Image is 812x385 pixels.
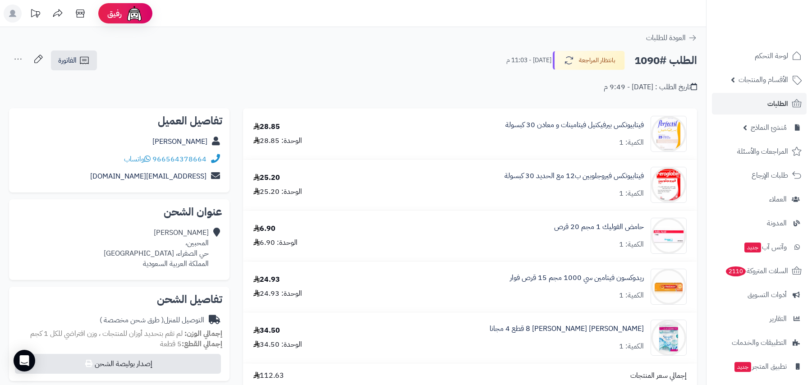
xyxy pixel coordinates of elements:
span: جديد [734,362,751,372]
a: فيتابيوتكس بيرفيكتيل فيتامينات و معادن 30 كبسولة [505,120,644,130]
small: [DATE] - 11:03 م [506,56,551,65]
a: 966564378664 [152,154,206,165]
a: أدوات التسويق [712,284,807,306]
a: التقارير [712,308,807,330]
a: العملاء [712,188,807,210]
div: 28.85 [253,122,280,132]
img: 4380bf1fe64fc33277d03c63e5b1e971d737-90x90.jpg [651,116,686,152]
a: العودة للطلبات [646,32,697,43]
div: الوحدة: 6.90 [253,238,298,248]
strong: إجمالي الوزن: [184,328,222,339]
span: رفيق [107,8,122,19]
div: 25.20 [253,173,280,183]
a: ريدوكسون فيتامين سي 1000 مجم 15 قرص فوار [510,273,644,283]
span: المراجعات والأسئلة [737,145,788,158]
div: Open Intercom Messenger [14,350,35,371]
div: الوحدة: 25.20 [253,187,302,197]
img: 4382326347ade189f9ad685bd8739e926be4-90x90.jpg [651,167,686,203]
span: طلبات الإرجاع [752,169,788,182]
div: تاريخ الطلب : [DATE] - 9:49 م [604,82,697,92]
div: الكمية: 1 [619,188,644,199]
span: السلات المتروكة [725,265,788,277]
div: الوحدة: 34.50 [253,339,302,350]
img: ai-face.png [125,5,143,23]
img: 4554b7b739f56e2112380aa0e5f095a03919-90x90.jpg [651,218,686,254]
span: العودة للطلبات [646,32,686,43]
a: تحديثات المنصة [24,5,46,25]
a: طلبات الإرجاع [712,165,807,186]
h2: الطلب #1090 [634,51,697,70]
strong: إجمالي القطع: [182,339,222,349]
div: الكمية: 1 [619,137,644,148]
div: الكمية: 1 [619,341,644,352]
span: تطبيق المتجر [734,360,787,373]
button: إصدار بوليصة الشحن [15,354,221,374]
a: حامض الفوليك 1 مجم 20 قرص [554,222,644,232]
h2: تفاصيل العميل [16,115,222,126]
div: [PERSON_NAME] المحبين، حي الصفراء، [GEOGRAPHIC_DATA] المملكة العربية السعودية [104,228,209,269]
span: التطبيقات والخدمات [732,336,787,349]
div: الكمية: 1 [619,290,644,301]
a: المدونة [712,212,807,234]
img: logo-2.png [751,7,803,26]
a: [PERSON_NAME] [152,136,207,147]
span: 112.63 [253,371,284,381]
span: إجمالي سعر المنتجات [630,371,687,381]
a: تطبيق المتجرجديد [712,356,807,377]
span: التقارير [770,312,787,325]
div: 34.50 [253,325,280,336]
span: وآتس آب [743,241,787,253]
a: الطلبات [712,93,807,115]
span: 2110 [725,266,747,277]
a: السلات المتروكة2110 [712,260,807,282]
small: 5 قطعة [160,339,222,349]
div: التوصيل للمنزل [100,315,204,325]
span: لم تقم بتحديد أوزان للمنتجات ، وزن افتراضي للكل 1 كجم [30,328,183,339]
a: فيتابيوتكس فيروجلوبين ب12 مع الحديد 30 كبسولة [505,171,644,181]
span: جديد [744,243,761,252]
h2: عنوان الشحن [16,206,222,217]
span: أدوات التسويق [748,289,787,301]
div: الوحدة: 24.93 [253,289,302,299]
span: الفاتورة [58,55,77,66]
img: 156198de8ce7e55b73850cf6e79f70bc25a30-90x90.jpg [651,320,686,356]
span: مُنشئ النماذج [751,121,787,134]
div: الكمية: 1 [619,239,644,250]
h2: تفاصيل الشحن [16,294,222,305]
span: العملاء [769,193,787,206]
button: بانتظار المراجعة [553,51,625,70]
span: الطلبات [767,97,788,110]
a: [EMAIL_ADDRESS][DOMAIN_NAME] [90,171,206,182]
div: الوحدة: 28.85 [253,136,302,146]
a: واتساب [124,154,151,165]
span: ( طرق شحن مخصصة ) [100,315,164,325]
a: [PERSON_NAME] [PERSON_NAME] 8 قطع 4 مجانا [490,324,644,334]
a: وآتس آبجديد [712,236,807,258]
div: 24.93 [253,275,280,285]
span: المدونة [767,217,787,229]
div: 6.90 [253,224,275,234]
span: لوحة التحكم [755,50,788,62]
a: المراجعات والأسئلة [712,141,807,162]
a: التطبيقات والخدمات [712,332,807,353]
a: لوحة التحكم [712,45,807,67]
a: الفاتورة [51,50,97,70]
span: الأقسام والمنتجات [739,73,788,86]
img: 456097d5441eea62d33f0c9a513f07bc687d-90x90.jpg [651,269,686,305]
